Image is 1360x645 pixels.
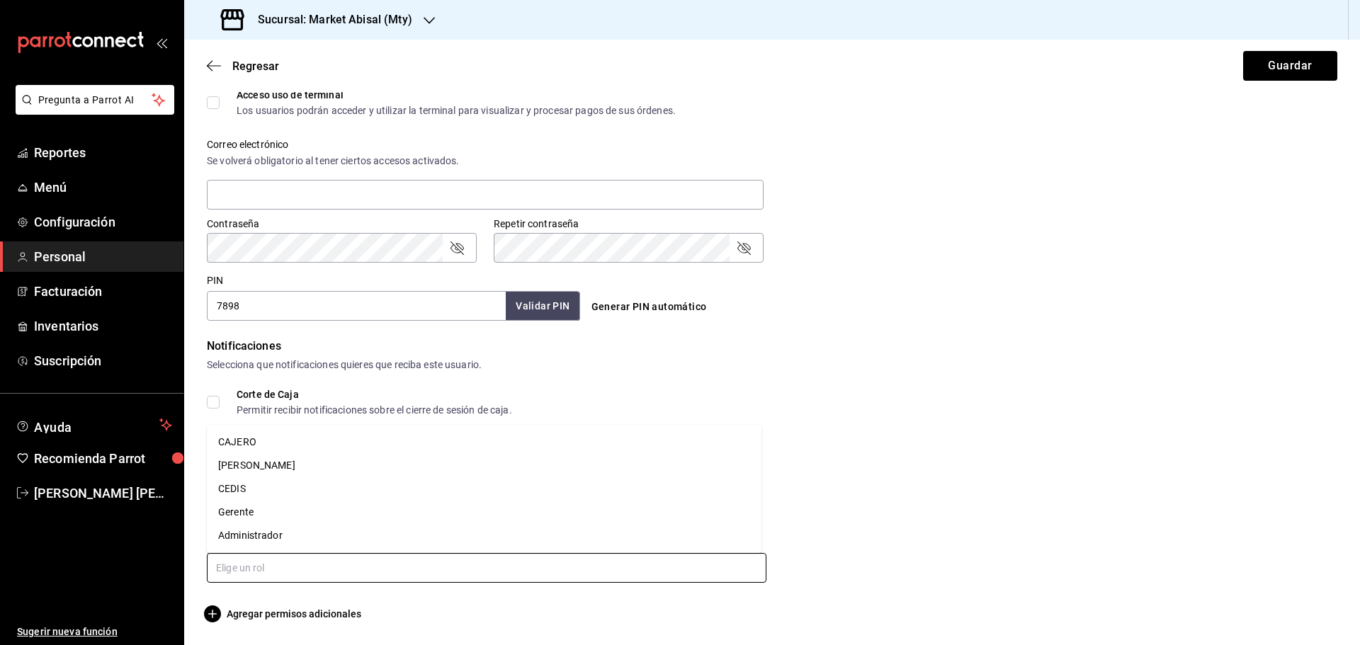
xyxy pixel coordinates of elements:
[207,154,764,169] div: Se volverá obligatorio al tener ciertos accesos activados.
[586,294,713,320] button: Generar PIN automático
[16,85,174,115] button: Pregunta a Parrot AI
[207,59,279,73] button: Regresar
[207,523,1337,542] div: Roles
[34,351,172,370] span: Suscripción
[17,624,172,639] span: Sugerir nueva función
[735,239,752,256] button: passwordField
[232,59,279,73] span: Regresar
[34,143,172,162] span: Reportes
[506,292,579,321] button: Validar PIN
[494,219,764,229] label: Repetir contraseña
[34,484,172,503] span: [PERSON_NAME] [PERSON_NAME]
[207,139,764,149] label: Correo electrónico
[207,605,361,622] button: Agregar permisos adicionales
[207,291,506,321] input: 3 a 6 dígitos
[34,282,172,301] span: Facturación
[207,477,761,501] li: CEDIS
[207,219,477,229] label: Contraseña
[207,338,1337,355] div: Notificaciones
[448,239,465,256] button: passwordField
[207,454,761,477] li: [PERSON_NAME]
[34,212,172,232] span: Configuración
[34,449,172,468] span: Recomienda Parrot
[207,501,761,524] li: Gerente
[1243,51,1337,81] button: Guardar
[207,553,766,583] input: Elige un rol
[237,389,512,399] div: Corte de Caja
[246,11,412,28] h3: Sucursal: Market Abisal (Mty)
[207,430,761,454] li: CAJERO
[156,37,167,48] button: open_drawer_menu
[34,247,172,266] span: Personal
[237,90,676,100] div: Acceso uso de terminal
[207,275,223,285] label: PIN
[207,358,1337,372] div: Selecciona que notificaciones quieres que reciba este usuario.
[237,105,676,115] div: Los usuarios podrán acceder y utilizar la terminal para visualizar y procesar pagos de sus órdenes.
[38,93,152,108] span: Pregunta a Parrot AI
[10,103,174,118] a: Pregunta a Parrot AI
[237,405,512,415] div: Permitir recibir notificaciones sobre el cierre de sesión de caja.
[207,524,761,547] li: Administrador
[34,416,154,433] span: Ayuda
[34,316,172,336] span: Inventarios
[34,178,172,197] span: Menú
